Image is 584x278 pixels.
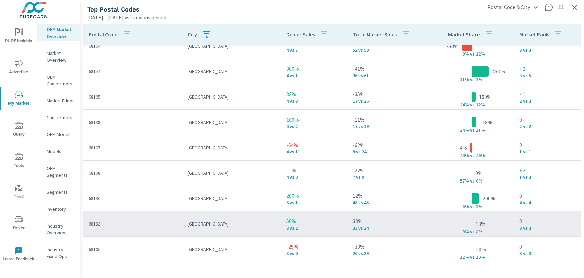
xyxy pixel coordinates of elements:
p: [GEOGRAPHIC_DATA] [188,170,276,176]
div: Market Overview [37,48,80,65]
p: +2 [519,166,576,174]
p: 118% [480,118,492,126]
p: Market Share [448,31,480,38]
p: 3 vs 5 [519,73,576,78]
p: 7 vs 9 [352,174,424,180]
p: 36 vs 61 [352,73,424,78]
span: Advertise [2,60,35,76]
p: 68105 [89,93,177,100]
p: 0 [519,115,576,124]
p: 13% [476,220,486,228]
p: [GEOGRAPHIC_DATA] [188,195,276,202]
p: s 46% [472,152,489,158]
p: -64% [286,141,342,149]
p: -4% [458,144,467,152]
p: 1 vs 1 [519,149,576,154]
p: 4 vs 2 [286,124,342,129]
p: Inventory [47,206,75,212]
div: Industry Overview [37,221,80,238]
span: My Market [2,91,35,107]
p: 100% [479,93,492,101]
div: Competitors [37,112,80,123]
p: 100% [286,115,342,124]
p: 450% [492,67,505,76]
span: Driver [2,215,35,232]
p: OEM Segments [47,165,75,178]
p: 2 vs 2 [519,124,576,129]
p: Postal Code [89,31,117,38]
p: 0 [519,141,576,149]
p: -33% [446,42,459,50]
p: 11% v [455,76,472,82]
p: 12% [352,192,424,200]
p: [GEOGRAPHIC_DATA] [188,246,276,253]
span: Tools [2,153,35,170]
div: Industry Fixed Ops [37,244,80,261]
p: 4 vs 3 [286,98,342,104]
div: Inventory [37,204,80,214]
div: Segments [37,187,80,197]
span: Tier2 [2,184,35,201]
p: 68138 [89,119,177,126]
p: 26 vs 39 [352,251,424,256]
p: s 12% [472,102,489,108]
p: 68107 [89,144,177,151]
p: 50% [286,217,342,225]
p: [GEOGRAPHIC_DATA] [188,68,276,75]
p: [GEOGRAPHIC_DATA] [188,93,276,100]
p: 4 vs 11 [286,149,342,154]
div: OEM Competitors [37,72,80,89]
h5: Top Postal Codes [87,6,139,13]
p: +2 [519,65,576,73]
p: 33 vs 24 [352,225,424,231]
p: 4 vs 0 [286,174,342,180]
p: Models [47,148,75,155]
p: 68164 [89,43,177,49]
div: Market Editor [37,95,80,106]
p: -11% [352,115,424,124]
span: Select a preset date range to save this widget [556,2,566,13]
p: 3 vs 1 [286,200,342,205]
p: [GEOGRAPHIC_DATA] [188,220,276,227]
p: 9% v [455,229,472,235]
p: [GEOGRAPHIC_DATA] [188,43,276,49]
p: 0 [519,217,576,225]
p: 4 vs 4 [519,200,576,205]
p: 20% [476,245,486,253]
p: City [188,31,197,38]
p: 0 [519,192,576,200]
span: PURE Insights [2,28,35,45]
div: OEM Models [37,129,80,140]
p: OEM Models [47,131,75,138]
p: Dealer Sales [286,31,315,38]
p: 68108 [89,170,177,176]
p: 12% v [455,254,472,260]
p: 0% [475,169,483,177]
p: 17 vs 26 [352,98,424,104]
span: Query [2,122,35,138]
p: Competitors [47,114,75,121]
p: -41% [352,65,424,73]
p: 24% v [455,102,472,108]
p: s 10% [472,254,489,260]
p: -25% [286,242,342,251]
p: 9 vs 24 [352,149,424,154]
p: OEM Competitors [47,73,75,87]
p: Total Market Sales [352,31,397,38]
p: 3 vs 2 [286,225,342,231]
p: s 11% [472,127,489,133]
p: Industry Fixed Ops [47,246,75,260]
p: 1 vs 3 [519,174,576,180]
div: Postal Code & City [483,1,542,13]
p: OEM Market Overview [47,26,75,40]
p: 3 vs 4 [286,251,342,256]
p: [GEOGRAPHIC_DATA] [188,119,276,126]
p: 200% [483,194,495,202]
p: 38% [352,217,424,225]
p: s 2% [472,203,489,209]
p: 2 vs 3 [519,98,576,104]
p: 4 vs 7 [286,47,342,53]
button: Exit Fullscreen [569,2,580,13]
p: 68106 [89,246,177,253]
p: 68154 [89,68,177,75]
